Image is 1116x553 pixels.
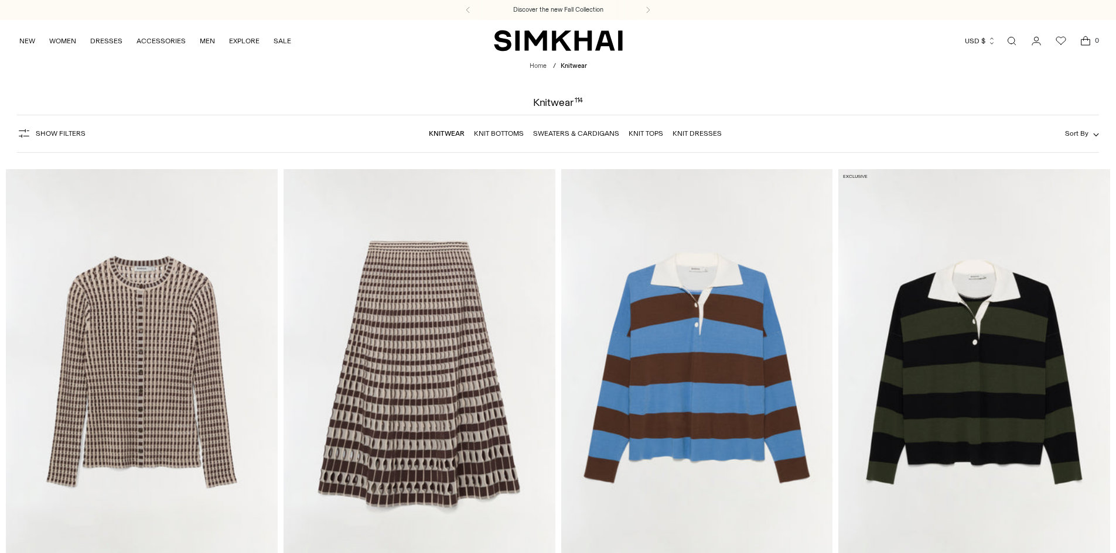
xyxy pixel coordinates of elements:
span: Knitwear [561,62,587,70]
a: Wishlist [1049,29,1073,53]
a: DRESSES [90,28,122,54]
button: Sort By [1065,127,1099,140]
span: 0 [1091,35,1102,46]
a: NEW [19,28,35,54]
nav: Linked collections [429,121,722,146]
div: / [553,61,556,71]
a: WOMEN [49,28,76,54]
a: ACCESSORIES [136,28,186,54]
a: Knit Tops [629,129,663,138]
button: USD $ [965,28,996,54]
a: SIMKHAI [494,29,623,52]
a: Open cart modal [1074,29,1097,53]
button: Show Filters [17,124,86,143]
h1: Knitwear [533,97,583,108]
a: Go to the account page [1025,29,1048,53]
a: Open search modal [1000,29,1023,53]
a: MEN [200,28,215,54]
span: Sort By [1065,129,1088,138]
a: Home [530,62,547,70]
div: 114 [575,97,583,108]
a: Discover the new Fall Collection [513,5,603,15]
a: Knit Bottoms [474,129,524,138]
a: SALE [274,28,291,54]
a: EXPLORE [229,28,260,54]
a: Knit Dresses [673,129,722,138]
span: Show Filters [36,129,86,138]
a: Sweaters & Cardigans [533,129,619,138]
a: Knitwear [429,129,465,138]
nav: breadcrumbs [530,61,587,71]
